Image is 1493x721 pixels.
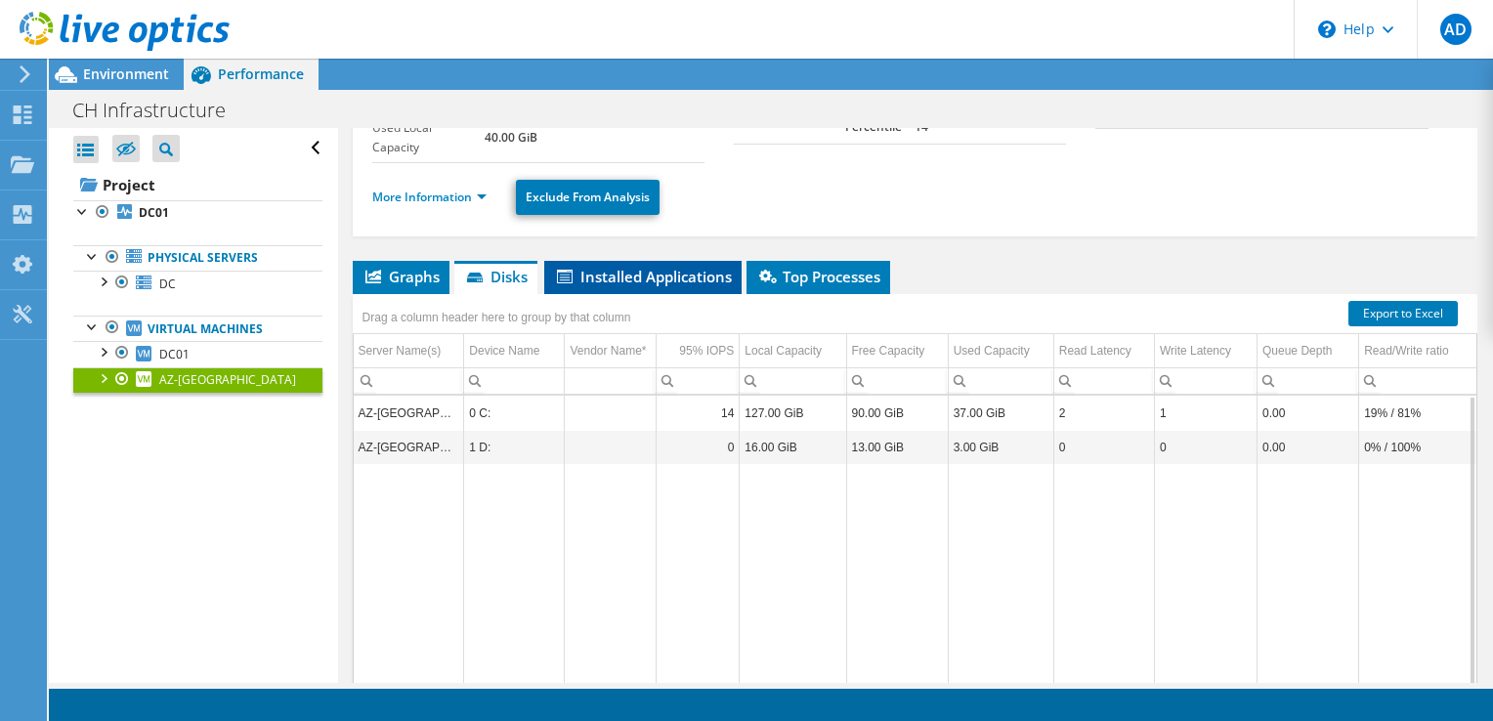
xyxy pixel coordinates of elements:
[846,430,948,464] td: Column Free Capacity, Value 13.00 GiB
[1348,301,1458,326] a: Export to Excel
[1440,14,1472,45] span: AD
[554,267,732,286] span: Installed Applications
[1059,339,1131,362] div: Read Latency
[358,304,636,331] div: Drag a column header here to group by that column
[1258,396,1359,430] td: Column Queue Depth, Value 0.00
[83,64,169,83] span: Environment
[354,334,464,368] td: Server Name(s) Column
[73,271,322,296] a: DC
[657,367,740,394] td: Column 95% IOPS, Filter cell
[948,334,1053,368] td: Used Capacity Column
[218,64,304,83] span: Performance
[852,339,925,362] div: Free Capacity
[1154,367,1257,394] td: Column Write Latency, Filter cell
[657,430,740,464] td: Column 95% IOPS, Value 0
[372,118,485,157] label: Used Local Capacity
[1318,21,1336,38] svg: \n
[354,367,464,394] td: Column Server Name(s), Filter cell
[464,367,565,394] td: Column Device Name, Filter cell
[565,430,657,464] td: Column Vendor Name*, Value
[657,334,740,368] td: 95% IOPS Column
[740,430,846,464] td: Column Local Capacity, Value 16.00 GiB
[1262,339,1332,362] div: Queue Depth
[565,396,657,430] td: Column Vendor Name*, Value
[846,396,948,430] td: Column Free Capacity, Value 90.00 GiB
[363,267,440,286] span: Graphs
[359,339,442,362] div: Server Name(s)
[159,276,176,292] span: DC
[464,334,565,368] td: Device Name Column
[740,367,846,394] td: Column Local Capacity, Filter cell
[372,189,487,205] a: More Information
[1154,334,1257,368] td: Write Latency Column
[159,346,190,362] span: DC01
[159,371,296,388] span: AZ-[GEOGRAPHIC_DATA]
[565,367,657,394] td: Column Vendor Name*, Filter cell
[1258,430,1359,464] td: Column Queue Depth, Value 0.00
[745,339,822,362] div: Local Capacity
[1359,367,1476,394] td: Column Read/Write ratio, Filter cell
[73,245,322,271] a: Physical Servers
[516,180,660,215] a: Exclude From Analysis
[64,100,256,121] h1: CH Infrastructure
[464,267,528,286] span: Disks
[846,334,948,368] td: Free Capacity Column
[1258,367,1359,394] td: Column Queue Depth, Filter cell
[1160,339,1231,362] div: Write Latency
[73,316,322,341] a: Virtual Machines
[1364,339,1448,362] div: Read/Write ratio
[845,95,1029,135] b: 20 at [GEOGRAPHIC_DATA], 95th Percentile = 14
[1154,396,1257,430] td: Column Write Latency, Value 1
[679,339,734,362] div: 95% IOPS
[948,396,1053,430] td: Column Used Capacity, Value 37.00 GiB
[846,367,948,394] td: Column Free Capacity, Filter cell
[1053,430,1154,464] td: Column Read Latency, Value 0
[354,396,464,430] td: Column Server Name(s), Value AZ-DC
[756,267,880,286] span: Top Processes
[1154,430,1257,464] td: Column Write Latency, Value 0
[469,339,539,362] div: Device Name
[948,367,1053,394] td: Column Used Capacity, Filter cell
[73,200,322,226] a: DC01
[1053,367,1154,394] td: Column Read Latency, Filter cell
[740,396,846,430] td: Column Local Capacity, Value 127.00 GiB
[354,430,464,464] td: Column Server Name(s), Value AZ-DC
[1053,334,1154,368] td: Read Latency Column
[464,396,565,430] td: Column Device Name, Value 0 C:
[954,339,1030,362] div: Used Capacity
[948,430,1053,464] td: Column Used Capacity, Value 3.00 GiB
[570,339,651,362] div: Vendor Name*
[73,367,322,393] a: AZ-[GEOGRAPHIC_DATA]
[740,334,846,368] td: Local Capacity Column
[1359,430,1476,464] td: Column Read/Write ratio, Value 0% / 100%
[353,294,1477,709] div: Data grid
[657,396,740,430] td: Column 95% IOPS, Value 14
[139,204,169,221] b: DC01
[1359,396,1476,430] td: Column Read/Write ratio, Value 19% / 81%
[565,334,657,368] td: Vendor Name* Column
[1359,334,1476,368] td: Read/Write ratio Column
[73,169,322,200] a: Project
[485,129,537,146] b: 40.00 GiB
[1258,334,1359,368] td: Queue Depth Column
[1053,396,1154,430] td: Column Read Latency, Value 2
[464,430,565,464] td: Column Device Name, Value 1 D:
[73,341,322,366] a: DC01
